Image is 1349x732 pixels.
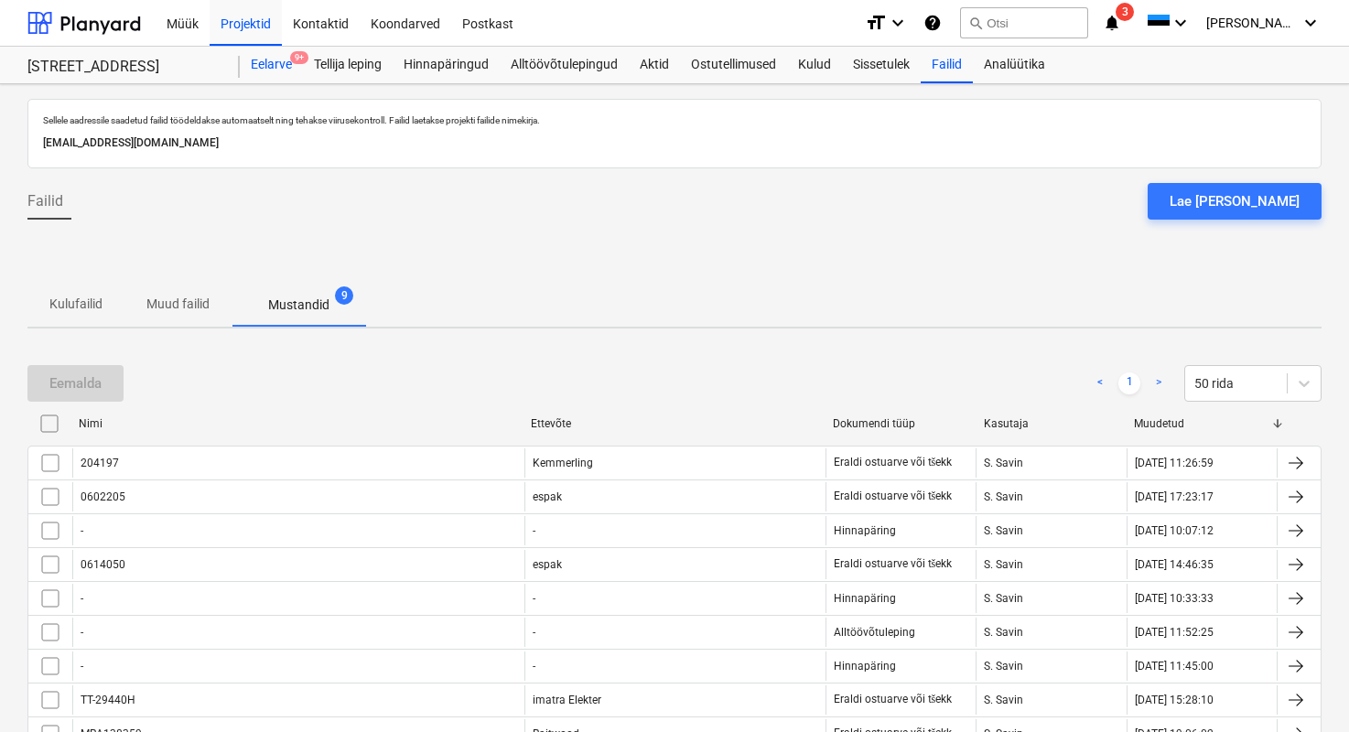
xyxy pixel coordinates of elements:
[146,295,210,314] p: Muud failid
[27,58,218,77] div: [STREET_ADDRESS]
[680,47,787,83] a: Ostutellimused
[1135,524,1214,537] div: [DATE] 10:07:12
[976,651,1127,681] div: S. Savin
[834,524,896,537] div: Hinnapäring
[500,47,629,83] a: Alltöövõtulepingud
[43,114,1306,126] p: Sellele aadressile saadetud failid töödeldakse automaatselt ning tehakse viirusekontroll. Failid ...
[43,134,1306,153] p: [EMAIL_ADDRESS][DOMAIN_NAME]
[976,618,1127,647] div: S. Savin
[533,660,535,673] div: -
[1134,417,1270,430] div: Muudetud
[833,417,969,430] div: Dokumendi tüüp
[629,47,680,83] a: Aktid
[335,286,353,305] span: 9
[834,693,953,706] div: Eraldi ostuarve või tšekk
[1089,372,1111,394] a: Previous page
[834,660,896,673] div: Hinnapäring
[524,685,826,715] div: imatra Elekter
[81,457,119,469] div: 204197
[976,685,1127,715] div: S. Savin
[81,660,83,673] div: -
[79,417,516,430] div: Nimi
[976,584,1127,613] div: S. Savin
[1148,183,1322,220] button: Lae [PERSON_NAME]
[921,47,973,83] a: Failid
[393,47,500,83] a: Hinnapäringud
[1135,694,1214,706] div: [DATE] 15:28:10
[27,190,63,212] span: Failid
[1135,660,1214,673] div: [DATE] 11:45:00
[533,524,535,537] div: -
[524,448,826,478] div: Kemmerling
[531,417,818,430] div: Ettevõte
[81,558,125,571] div: 0614050
[290,51,308,64] span: 9+
[976,550,1127,579] div: S. Savin
[834,456,953,469] div: Eraldi ostuarve või tšekk
[1257,644,1349,732] iframe: Chat Widget
[533,592,535,605] div: -
[834,490,953,503] div: Eraldi ostuarve või tšekk
[976,482,1127,511] div: S. Savin
[973,47,1056,83] a: Analüütika
[984,417,1120,430] div: Kasutaja
[1135,457,1214,469] div: [DATE] 11:26:59
[268,296,329,315] p: Mustandid
[49,295,103,314] p: Kulufailid
[1135,626,1214,639] div: [DATE] 11:52:25
[240,47,303,83] a: Eelarve9+
[533,626,535,639] div: -
[1148,372,1170,394] a: Next page
[787,47,842,83] a: Kulud
[81,524,83,537] div: -
[81,626,83,639] div: -
[303,47,393,83] a: Tellija leping
[976,448,1127,478] div: S. Savin
[81,490,125,503] div: 0602205
[842,47,921,83] a: Sissetulek
[81,694,135,706] div: TT-29440H
[834,557,953,571] div: Eraldi ostuarve või tšekk
[1135,592,1214,605] div: [DATE] 10:33:33
[1135,490,1214,503] div: [DATE] 17:23:17
[834,592,896,605] div: Hinnapäring
[81,592,83,605] div: -
[240,47,303,83] div: Eelarve
[834,626,915,639] div: Alltöövõtuleping
[1118,372,1140,394] a: Page 1 is your current page
[1170,189,1300,213] div: Lae [PERSON_NAME]
[524,482,826,511] div: espak
[524,550,826,579] div: espak
[976,516,1127,545] div: S. Savin
[1135,558,1214,571] div: [DATE] 14:46:35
